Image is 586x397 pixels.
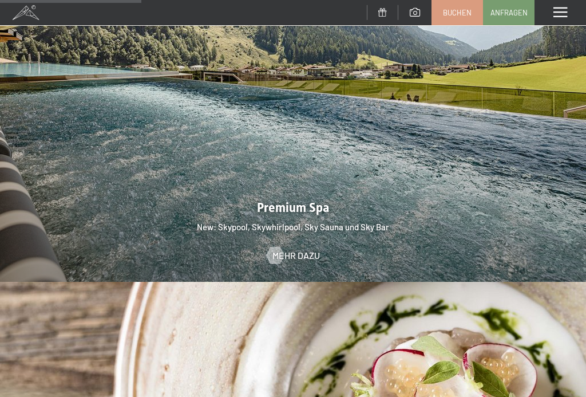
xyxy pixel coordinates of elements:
a: Anfragen [484,1,534,25]
span: Anfragen [490,7,528,18]
span: Buchen [443,7,472,18]
a: Mehr dazu [267,249,320,262]
a: Buchen [432,1,482,25]
span: Mehr dazu [272,249,320,262]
